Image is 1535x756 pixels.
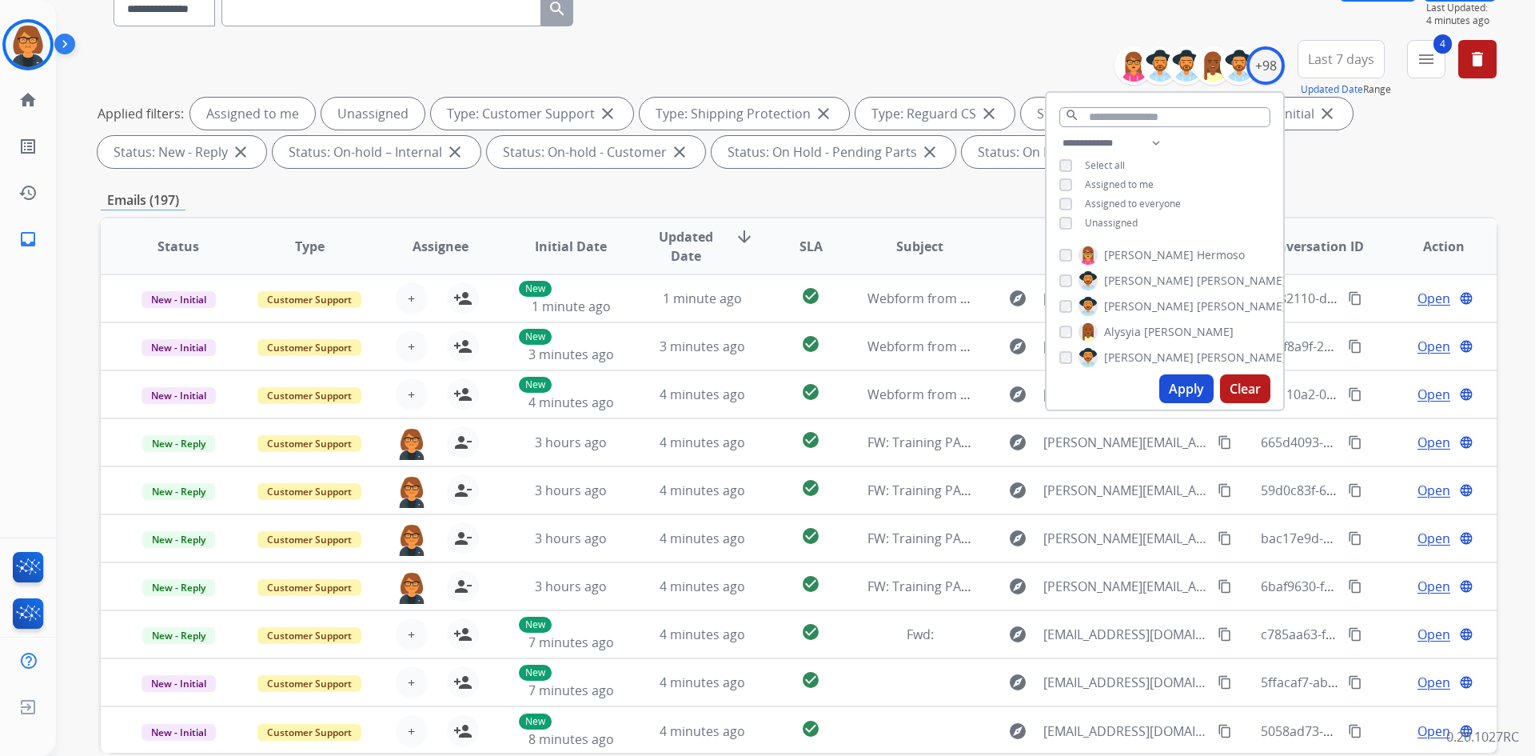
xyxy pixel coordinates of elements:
[257,724,361,741] span: Customer Support
[453,529,472,548] mat-icon: person_remove
[519,281,552,297] p: New
[142,339,216,356] span: New - Initial
[735,227,754,246] mat-icon: arrow_downward
[799,237,823,256] span: SLA
[273,136,480,168] div: Status: On-hold – Internal
[867,290,1230,307] span: Webform from [EMAIL_ADDRESS][DOMAIN_NAME] on [DATE]
[1008,673,1027,692] mat-icon: explore
[18,230,38,249] mat-icon: inbox
[1417,625,1450,644] span: Open
[1008,529,1027,548] mat-icon: explore
[98,104,184,123] p: Applied filters:
[408,289,415,308] span: +
[1301,82,1391,96] span: Range
[1043,625,1208,644] span: [EMAIL_ADDRESS][DOMAIN_NAME]
[257,291,361,308] span: Customer Support
[1008,337,1027,356] mat-icon: explore
[445,142,464,162] mat-icon: close
[801,430,820,450] mat-icon: check_circle
[519,377,552,393] p: New
[1008,722,1027,741] mat-icon: explore
[1348,531,1362,546] mat-icon: content_copy
[519,329,552,345] p: New
[231,142,250,162] mat-icon: close
[396,282,428,314] button: +
[528,730,614,748] span: 8 minutes ago
[1417,289,1450,308] span: Open
[1348,291,1362,306] mat-icon: content_copy
[257,483,361,500] span: Customer Support
[1104,324,1141,340] span: Alysyia
[257,387,361,404] span: Customer Support
[413,237,468,256] span: Assignee
[1085,216,1138,230] span: Unassigned
[1043,673,1208,692] span: [EMAIL_ADDRESS][DOMAIN_NAME]
[1246,46,1285,85] div: +98
[528,634,614,651] span: 7 minutes ago
[453,577,472,596] mat-icon: person_remove
[1085,197,1181,210] span: Assigned to everyone
[396,522,428,556] img: agent-avatar
[1104,273,1194,289] span: [PERSON_NAME]
[855,98,1015,130] div: Type: Reguard CS
[867,386,1329,403] span: Webform from [PERSON_NAME][EMAIL_ADDRESS][DOMAIN_NAME] on [DATE]
[190,98,315,130] div: Assigned to me
[1104,298,1194,314] span: [PERSON_NAME]
[801,622,820,642] mat-icon: check_circle
[1417,337,1450,356] span: Open
[867,578,1170,595] span: FW: Training PA1: Do Not Assign ([PERSON_NAME])
[453,385,472,404] mat-icon: person_add
[1008,433,1027,452] mat-icon: explore
[1348,627,1362,642] mat-icon: content_copy
[453,481,472,500] mat-icon: person_remove
[535,434,607,451] span: 3 hours ago
[660,626,745,643] span: 4 minutes ago
[1065,108,1079,122] mat-icon: search
[1021,98,1178,130] div: Status: Open - All
[1008,385,1027,404] mat-icon: explore
[453,433,472,452] mat-icon: person_remove
[660,338,745,355] span: 3 minutes ago
[1459,435,1473,450] mat-icon: language
[1043,289,1208,308] span: [EMAIL_ADDRESS][DOMAIN_NAME]
[1085,158,1125,172] span: Select all
[1043,577,1208,596] span: [PERSON_NAME][EMAIL_ADDRESS][DOMAIN_NAME]
[920,142,939,162] mat-icon: close
[1218,435,1232,450] mat-icon: content_copy
[660,578,745,595] span: 4 minutes ago
[1459,291,1473,306] mat-icon: language
[519,714,552,730] p: New
[1417,722,1450,741] span: Open
[801,334,820,354] mat-icon: check_circle
[640,98,849,130] div: Type: Shipping Protection
[1459,627,1473,642] mat-icon: language
[257,435,361,452] span: Customer Support
[535,578,607,595] span: 3 hours ago
[867,338,1230,355] span: Webform from [EMAIL_ADDRESS][DOMAIN_NAME] on [DATE]
[408,625,415,644] span: +
[907,626,934,643] span: Fwd:
[1366,218,1497,274] th: Action
[535,237,607,256] span: Initial Date
[1085,178,1154,191] span: Assigned to me
[408,337,415,356] span: +
[867,482,1170,499] span: FW: Training PA3: Do Not Assign ([PERSON_NAME])
[801,719,820,738] mat-icon: check_circle
[660,530,745,547] span: 4 minutes ago
[896,237,943,256] span: Subject
[257,675,361,692] span: Customer Support
[1218,579,1232,594] mat-icon: content_copy
[1459,387,1473,402] mat-icon: language
[1218,675,1232,690] mat-icon: content_copy
[1459,724,1473,738] mat-icon: language
[1043,529,1208,548] span: [PERSON_NAME][EMAIL_ADDRESS][DOMAIN_NAME]
[867,530,1170,547] span: FW: Training PA2: Do Not Assign ([PERSON_NAME])
[535,482,607,499] span: 3 hours ago
[1008,625,1027,644] mat-icon: explore
[1459,579,1473,594] mat-icon: language
[1043,337,1208,356] span: [EMAIL_ADDRESS][DOMAIN_NAME]
[142,675,216,692] span: New - Initial
[660,722,745,740] span: 4 minutes ago
[1008,289,1027,308] mat-icon: explore
[801,670,820,690] mat-icon: check_circle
